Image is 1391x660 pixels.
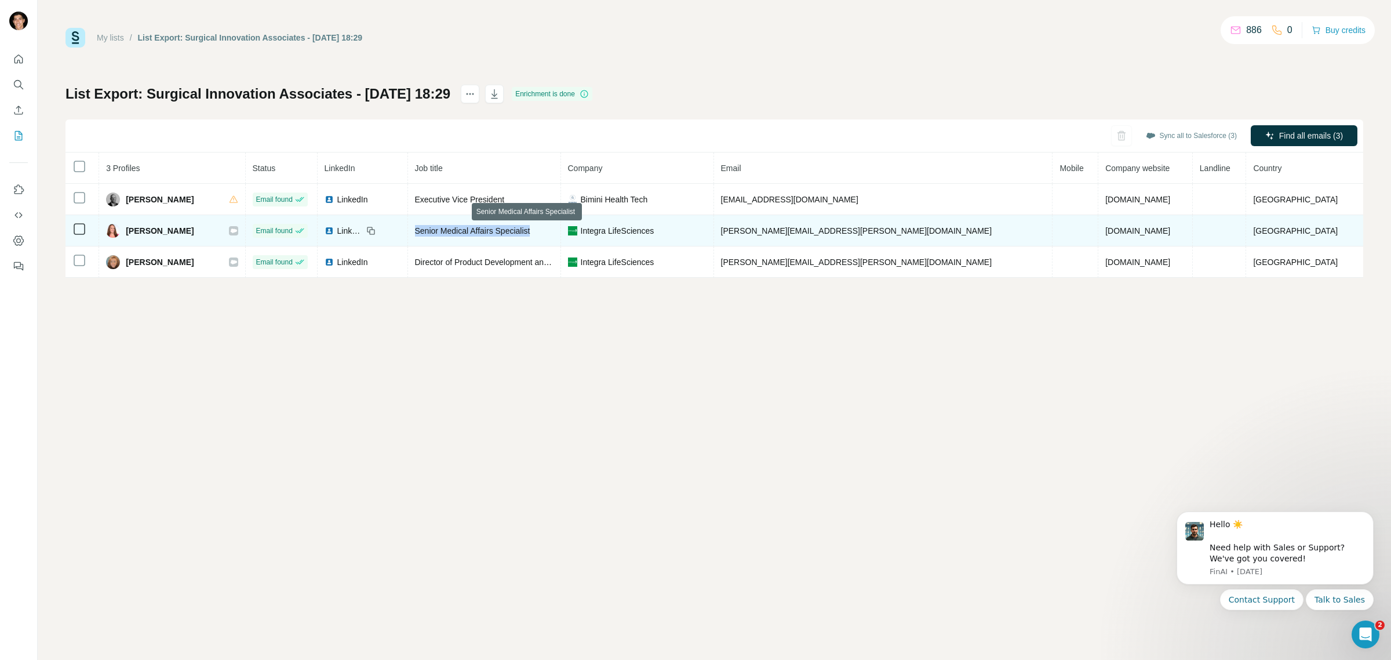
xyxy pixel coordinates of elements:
span: 3 Profiles [106,164,140,173]
span: Country [1253,164,1281,173]
img: LinkedIn logo [325,195,334,204]
button: Enrich CSV [9,100,28,121]
span: Director of Product Development and Quality Assurance [415,258,616,267]
span: LinkedIn [325,164,355,173]
span: [PERSON_NAME] [126,225,194,237]
span: 2 [1375,621,1385,630]
img: Avatar [106,255,120,269]
img: Avatar [106,193,120,206]
span: Find all emails (3) [1279,130,1343,142]
span: [EMAIL_ADDRESS][DOMAIN_NAME] [721,195,858,204]
button: Search [9,74,28,95]
button: Feedback [9,256,28,277]
span: Integra LifeSciences [581,225,654,237]
button: Sync all to Salesforce (3) [1138,127,1245,144]
span: Job title [415,164,443,173]
span: Bimini Health Tech [581,194,648,205]
span: Status [253,164,276,173]
span: [DOMAIN_NAME] [1105,195,1170,204]
img: LinkedIn logo [325,226,334,235]
span: [GEOGRAPHIC_DATA] [1253,226,1338,235]
li: / [130,32,132,43]
span: Landline [1200,164,1230,173]
p: 0 [1287,23,1292,37]
button: My lists [9,125,28,146]
span: Email found [256,257,293,267]
button: Buy credits [1312,22,1365,38]
span: LinkedIn [337,194,368,205]
span: [GEOGRAPHIC_DATA] [1253,195,1338,204]
button: Find all emails (3) [1251,125,1357,146]
a: My lists [97,33,124,42]
span: Mobile [1059,164,1083,173]
button: Use Surfe on LinkedIn [9,179,28,200]
button: Use Surfe API [9,205,28,226]
img: company-logo [568,195,577,204]
span: [GEOGRAPHIC_DATA] [1253,258,1338,267]
span: Email found [256,226,293,236]
span: Executive Vice President [415,195,505,204]
span: [PERSON_NAME][EMAIL_ADDRESS][PERSON_NAME][DOMAIN_NAME] [721,258,992,267]
h1: List Export: Surgical Innovation Associates - [DATE] 18:29 [65,85,450,103]
span: Company website [1105,164,1170,173]
span: [DOMAIN_NAME] [1105,226,1170,235]
span: [PERSON_NAME] [126,194,194,205]
div: Enrichment is done [512,87,592,101]
span: LinkedIn [337,225,363,237]
img: LinkedIn logo [325,258,334,267]
button: actions [461,85,479,103]
span: Email [721,164,741,173]
span: [PERSON_NAME][EMAIL_ADDRESS][PERSON_NAME][DOMAIN_NAME] [721,226,992,235]
img: company-logo [568,258,577,267]
p: 886 [1246,23,1262,37]
img: Avatar [106,224,120,238]
span: [PERSON_NAME] [126,256,194,268]
button: Dashboard [9,230,28,251]
span: LinkedIn [337,256,368,268]
span: Company [568,164,603,173]
iframe: Intercom notifications message [1159,496,1391,654]
img: company-logo [568,226,577,235]
span: [DOMAIN_NAME] [1105,258,1170,267]
span: Email found [256,194,293,205]
img: Surfe Logo [65,28,85,48]
img: Avatar [9,12,28,30]
span: Integra LifeSciences [581,256,654,268]
div: List Export: Surgical Innovation Associates - [DATE] 18:29 [138,32,362,43]
iframe: Intercom live chat [1352,621,1379,648]
button: Quick start [9,49,28,70]
span: Senior Medical Affairs Specialist [415,226,530,235]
